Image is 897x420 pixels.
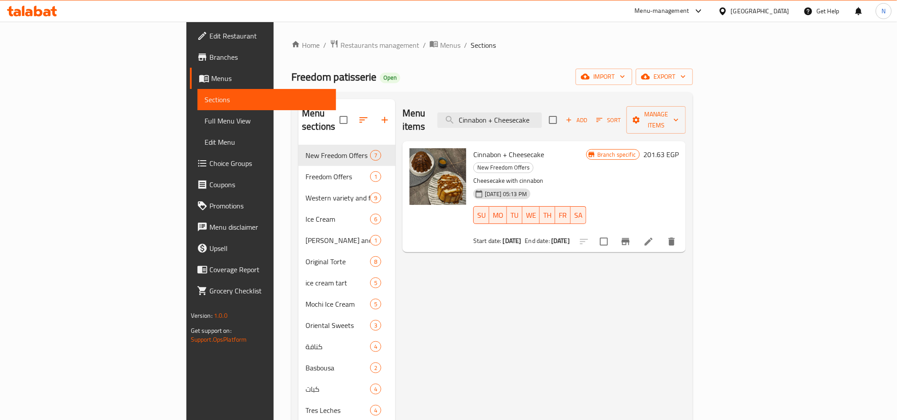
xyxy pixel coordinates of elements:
h2: Menu items [402,107,427,133]
span: Sort [596,115,621,125]
span: TU [510,209,519,222]
div: Open [380,73,400,83]
div: Menu-management [635,6,689,16]
span: Start date: [473,235,502,247]
input: search [437,112,542,128]
span: Mochi Ice Cream [305,299,370,309]
a: Coverage Report [190,259,336,280]
a: Coupons [190,174,336,195]
div: ice cream tart5 [298,272,395,293]
span: 2 [371,364,381,372]
button: TU [507,206,522,224]
span: Manage items [634,109,679,131]
span: 6 [371,215,381,223]
span: End date: [525,235,550,247]
span: كبات [305,384,370,394]
span: N [882,6,885,16]
button: export [636,69,693,85]
span: 4 [371,343,381,351]
span: Edit Restaurant [209,31,329,41]
span: 4 [371,385,381,393]
a: Edit Menu [197,131,336,153]
div: New Freedom Offers7 [298,145,395,166]
span: SU [477,209,486,222]
span: Freedom Offers [305,171,370,182]
span: 5 [371,279,381,287]
button: SA [571,206,586,224]
span: Grocery Checklist [209,285,329,296]
span: Sections [205,94,329,105]
span: Ice Cream [305,214,370,224]
a: Upsell [190,238,336,259]
p: Cheesecake with cinnabon [473,175,586,186]
div: items [370,362,381,373]
div: items [370,384,381,394]
b: [DATE] [551,235,570,247]
div: New Freedom Offers [473,162,534,173]
a: Choice Groups [190,153,336,174]
div: كنافة4 [298,336,395,357]
li: / [423,40,426,50]
li: / [464,40,467,50]
span: Add [564,115,588,125]
button: delete [661,231,682,252]
button: MO [489,206,507,224]
a: Sections [197,89,336,110]
a: Menus [190,68,336,89]
a: Restaurants management [330,39,419,51]
span: Sections [471,40,496,50]
div: [GEOGRAPHIC_DATA] [731,6,789,16]
span: 8 [371,258,381,266]
span: Tres Leches [305,405,370,416]
button: Add [562,113,591,127]
span: 9 [371,194,381,202]
div: كبات4 [298,378,395,400]
b: [DATE] [503,235,522,247]
div: Golash and baklava [305,235,370,246]
div: items [370,320,381,331]
span: 1 [371,173,381,181]
span: Menus [211,73,329,84]
div: items [370,171,381,182]
button: TH [540,206,555,224]
span: Promotions [209,200,329,211]
span: 1 [371,236,381,245]
span: TH [543,209,552,222]
div: items [370,341,381,352]
span: Original Torte [305,256,370,267]
span: Sort items [591,113,626,127]
div: Oriental Sweets [305,320,370,331]
div: items [370,405,381,416]
span: SA [574,209,583,222]
a: Grocery Checklist [190,280,336,301]
a: Edit Restaurant [190,25,336,46]
span: export [643,71,686,82]
div: Mochi Ice Cream5 [298,293,395,315]
span: كنافة [305,341,370,352]
div: Original Torte8 [298,251,395,272]
span: Open [380,74,400,81]
span: 5 [371,300,381,308]
button: Manage items [626,106,686,134]
span: WE [526,209,536,222]
span: Menu disclaimer [209,222,329,232]
span: 3 [371,321,381,330]
a: Branches [190,46,336,68]
span: Select to update [595,232,613,251]
nav: breadcrumb [291,39,693,51]
a: Full Menu View [197,110,336,131]
span: New Freedom Offers [474,162,533,173]
div: Freedom Offers1 [298,166,395,187]
div: Western variety and freedom gateau [305,193,370,203]
div: Western variety and freedom gateau9 [298,187,395,208]
span: New Freedom Offers [305,150,370,161]
div: items [370,256,381,267]
div: Basbousa2 [298,357,395,378]
h6: 201.63 EGP [643,148,679,161]
span: 7 [371,151,381,160]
